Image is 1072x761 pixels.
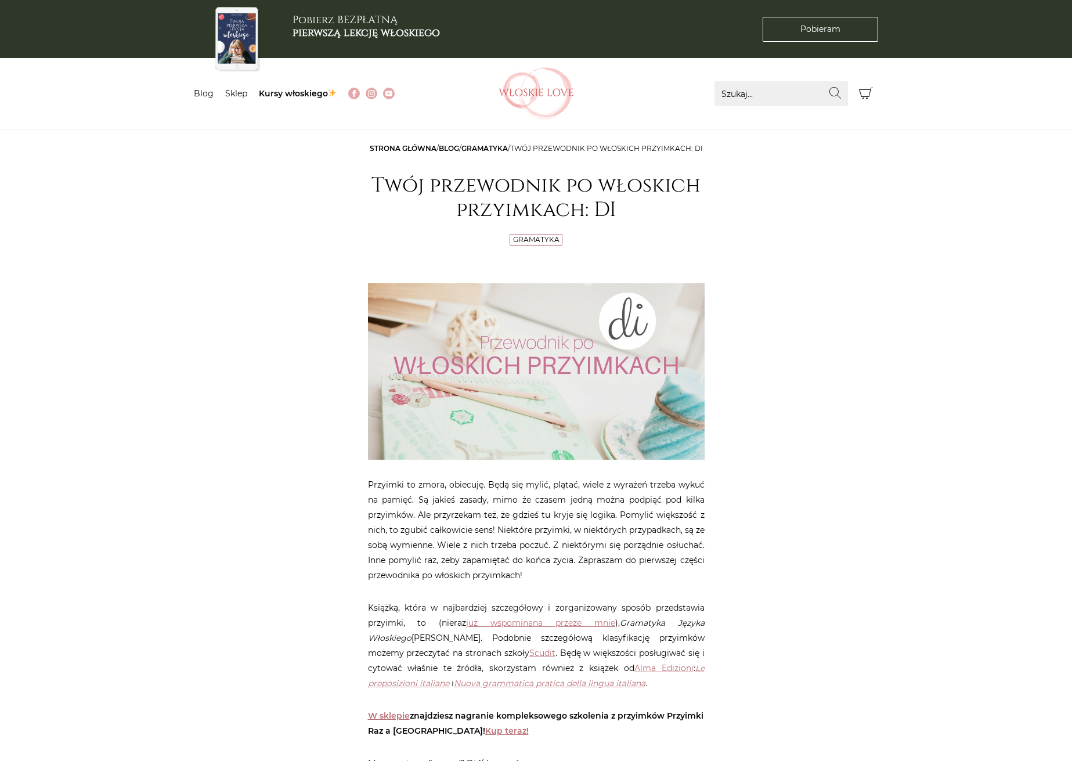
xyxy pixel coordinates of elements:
[499,67,574,120] img: Włoskielove
[368,618,705,643] em: Gramatyka Języka Włoskiego
[368,663,705,688] a: Le preposizioni italiane
[529,648,555,658] a: Scudit
[854,81,879,106] button: Koszyk
[370,144,703,153] span: / / /
[368,710,410,721] a: W sklepie
[328,89,336,97] img: ✨
[368,174,705,222] h1: Twój przewodnik po włoskich przyimkach: DI
[293,26,440,40] b: pierwszą lekcję włoskiego
[513,235,560,244] a: Gramatyka
[454,678,645,688] a: Nuova grammatica pratica della lingua italiana
[714,81,848,106] input: Szukaj...
[368,600,705,691] p: Książką, która w najbardziej szczegółowy i zorganizowany sposób przedstawia przyimki, to (nieraz ...
[763,17,878,42] a: Pobieram
[259,88,337,99] a: Kursy włoskiego
[293,14,440,39] h3: Pobierz BEZPŁATNĄ
[370,144,436,153] a: Strona główna
[485,726,529,736] a: Kup teraz!
[634,663,694,673] a: Alma Edizioni
[368,477,705,583] p: Przyimki to zmora, obiecuję. Będą się mylić, plątać, wiele z wyrażeń trzeba wykuć na pamięć. Są j...
[439,144,459,153] a: Blog
[510,144,703,153] span: Twój przewodnik po włoskich przyimkach: DI
[368,710,703,736] strong: znajdziesz nagranie kompleksowego szkolenia z przyimków Przyimki Raz a [GEOGRAPHIC_DATA]!
[225,88,247,99] a: Sklep
[454,678,647,688] em: .
[466,618,615,628] a: już wspominana przeze mnie
[194,88,214,99] a: Blog
[800,23,840,35] span: Pobieram
[461,144,508,153] a: Gramatyka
